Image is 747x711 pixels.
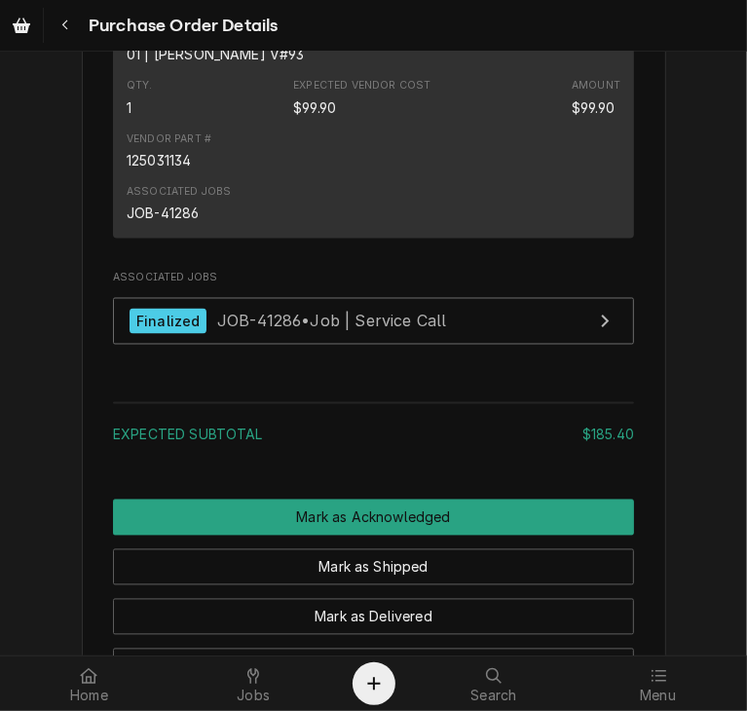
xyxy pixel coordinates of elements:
[127,78,153,94] div: Qty.
[293,78,430,94] div: Expected Vendor Cost
[127,44,305,64] div: Inventory Location
[113,500,634,536] div: Button Group Row
[413,660,576,707] a: Search
[113,599,634,635] button: Mark as Delivered
[127,131,211,147] div: Vendor Part #
[113,395,634,459] div: Amount Summary
[70,688,108,703] span: Home
[4,8,39,43] a: Go to Purchase Orders
[113,585,634,635] div: Button Group Row
[130,309,206,335] div: Finalized
[127,184,231,200] div: Associated Jobs
[127,97,131,118] div: Quantity
[113,298,634,346] a: View Job
[572,78,620,94] div: Amount
[113,549,634,585] button: Mark as Shipped
[582,425,634,445] div: $185.40
[48,8,83,43] button: Navigate back
[113,425,634,445] div: Subtotal
[572,78,620,117] div: Amount
[172,660,335,707] a: Jobs
[8,660,170,707] a: Home
[572,97,615,118] div: Amount
[353,662,395,705] button: Create Object
[127,150,191,170] div: 125031134
[127,78,153,117] div: Quantity
[83,13,279,39] span: Purchase Order Details
[293,78,430,117] div: Expected Vendor Cost
[237,688,270,703] span: Jobs
[127,203,199,223] div: JOB-41286
[113,500,634,536] button: Mark as Acknowledged
[113,649,634,685] button: Mark as Stocked
[640,688,676,703] span: Menu
[470,688,516,703] span: Search
[577,660,739,707] a: Menu
[113,536,634,585] div: Button Group Row
[113,635,634,685] div: Button Group Row
[113,427,263,443] span: Expected Subtotal
[113,271,634,286] span: Associated Jobs
[217,312,447,331] span: JOB-41286 • Job | Service Call
[293,97,336,118] div: Expected Vendor Cost
[113,271,634,355] div: Associated Jobs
